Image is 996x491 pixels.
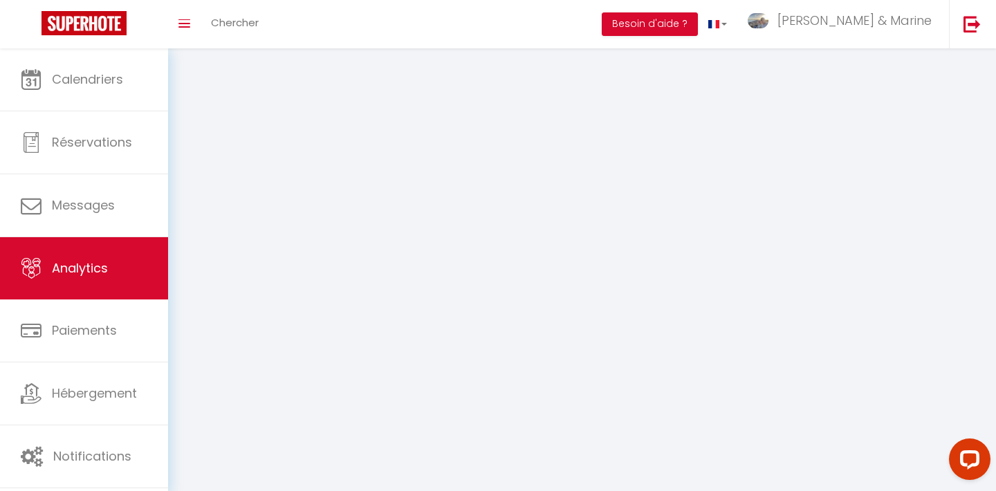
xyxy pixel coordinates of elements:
[53,447,131,465] span: Notifications
[52,133,132,151] span: Réservations
[211,15,259,30] span: Chercher
[52,322,117,339] span: Paiements
[777,12,932,29] span: [PERSON_NAME] & Marine
[748,13,768,28] img: ...
[602,12,698,36] button: Besoin d'aide ?
[52,259,108,277] span: Analytics
[963,15,981,33] img: logout
[52,385,137,402] span: Hébergement
[52,71,123,88] span: Calendriers
[41,11,127,35] img: Super Booking
[52,196,115,214] span: Messages
[938,433,996,491] iframe: LiveChat chat widget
